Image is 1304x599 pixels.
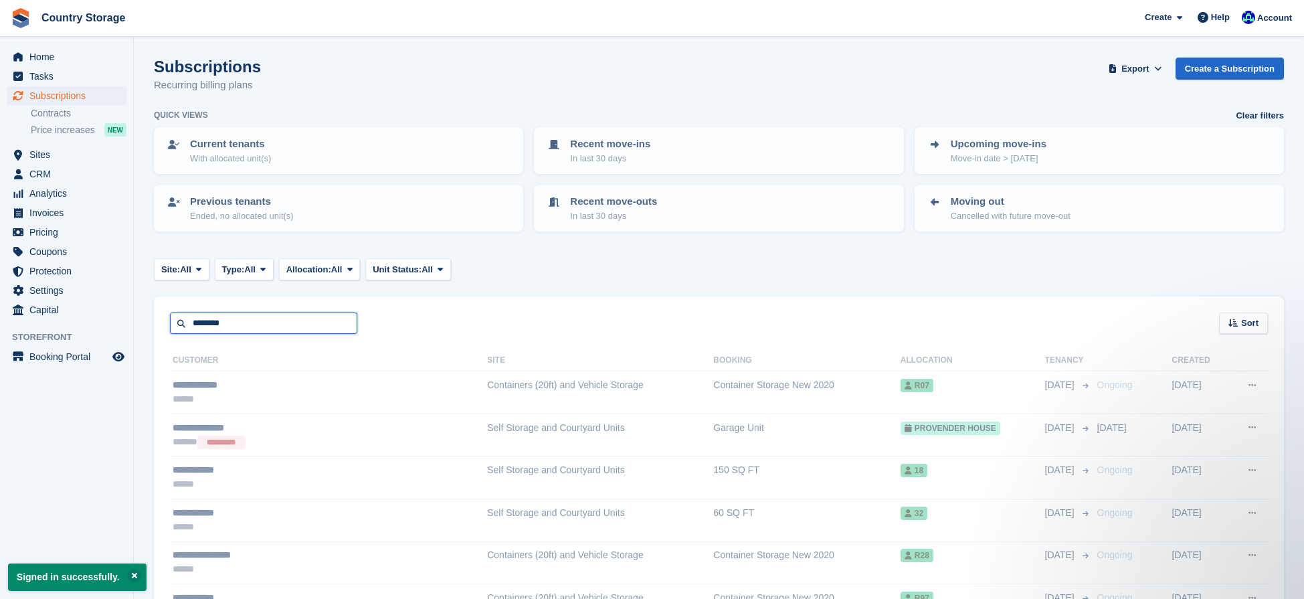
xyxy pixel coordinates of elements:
span: Help [1211,11,1230,24]
p: Signed in successfully. [8,564,147,591]
a: menu [7,86,126,105]
p: Cancelled with future move-out [951,209,1070,223]
p: In last 30 days [570,152,650,165]
a: menu [7,223,126,242]
p: In last 30 days [570,209,657,223]
a: Previous tenants Ended, no allocated unit(s) [155,186,522,230]
a: menu [7,281,126,300]
a: menu [7,203,126,222]
a: menu [7,145,126,164]
a: menu [7,242,126,261]
span: Pricing [29,223,110,242]
a: Preview store [110,349,126,365]
a: Recent move-ins In last 30 days [535,129,902,173]
p: Moving out [951,194,1070,209]
a: menu [7,67,126,86]
div: NEW [104,123,126,137]
span: Export [1121,62,1149,76]
span: Home [29,48,110,66]
a: menu [7,347,126,366]
h6: Quick views [154,109,208,121]
a: Country Storage [36,7,130,29]
h1: Subscriptions [154,58,261,76]
a: menu [7,301,126,319]
a: menu [7,48,126,66]
a: Upcoming move-ins Move-in date > [DATE] [916,129,1283,173]
span: Analytics [29,184,110,203]
a: Moving out Cancelled with future move-out [916,186,1283,230]
p: Move-in date > [DATE] [951,152,1046,165]
span: Capital [29,301,110,319]
span: Storefront [12,331,133,344]
span: Create [1145,11,1172,24]
p: Previous tenants [190,194,294,209]
p: Ended, no allocated unit(s) [190,209,294,223]
p: Recent move-outs [570,194,657,209]
p: With allocated unit(s) [190,152,271,165]
span: Settings [29,281,110,300]
span: Invoices [29,203,110,222]
span: Tasks [29,67,110,86]
span: CRM [29,165,110,183]
p: Recurring billing plans [154,78,261,93]
a: Current tenants With allocated unit(s) [155,129,522,173]
a: Price increases NEW [31,122,126,137]
p: Recent move-ins [570,137,650,152]
span: Subscriptions [29,86,110,105]
span: Coupons [29,242,110,261]
a: menu [7,165,126,183]
a: menu [7,184,126,203]
span: Account [1257,11,1292,25]
button: Export [1106,58,1165,80]
p: Current tenants [190,137,271,152]
a: Recent move-outs In last 30 days [535,186,902,230]
span: Price increases [31,124,95,137]
span: Sites [29,145,110,164]
span: Protection [29,262,110,280]
span: Booking Portal [29,347,110,366]
a: menu [7,262,126,280]
img: Alison Dalnas [1242,11,1255,24]
a: Clear filters [1236,109,1284,122]
a: Create a Subscription [1176,58,1284,80]
img: stora-icon-8386f47178a22dfd0bd8f6a31ec36ba5ce8667c1dd55bd0f319d3a0aa187defe.svg [11,8,31,28]
p: Upcoming move-ins [951,137,1046,152]
a: Contracts [31,107,126,120]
